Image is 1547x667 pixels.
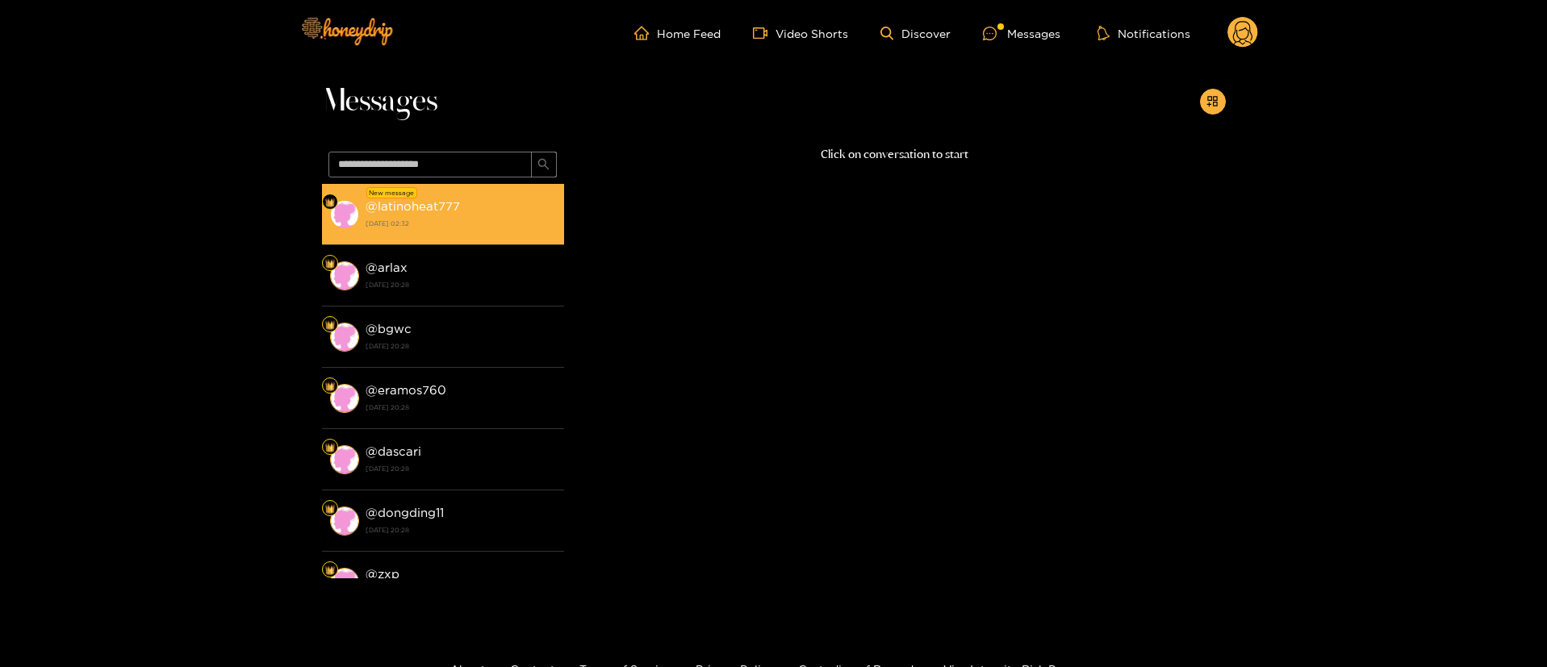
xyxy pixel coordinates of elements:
[753,26,848,40] a: Video Shorts
[322,82,437,121] span: Messages
[1093,25,1195,41] button: Notifications
[983,24,1060,43] div: Messages
[753,26,776,40] span: video-camera
[366,216,556,231] strong: [DATE] 02:32
[325,198,335,207] img: Fan Level
[564,145,1226,164] p: Click on conversation to start
[325,443,335,452] img: Fan Level
[1206,95,1219,109] span: appstore-add
[531,152,557,177] button: search
[366,187,417,198] div: New message
[880,27,951,40] a: Discover
[325,504,335,514] img: Fan Level
[366,199,460,213] strong: @ latinoheat777
[330,507,359,536] img: conversation
[325,565,335,575] img: Fan Level
[330,384,359,413] img: conversation
[1200,89,1226,115] button: appstore-add
[366,400,556,415] strong: [DATE] 20:28
[366,339,556,353] strong: [DATE] 20:28
[366,567,399,581] strong: @ zxp
[366,383,446,397] strong: @ eramos760
[366,523,556,537] strong: [DATE] 20:28
[330,261,359,290] img: conversation
[537,158,550,172] span: search
[634,26,721,40] a: Home Feed
[330,445,359,474] img: conversation
[366,322,412,336] strong: @ bgwc
[366,261,408,274] strong: @ arlax
[330,200,359,229] img: conversation
[330,323,359,352] img: conversation
[325,259,335,269] img: Fan Level
[366,277,556,292] strong: [DATE] 20:28
[330,568,359,597] img: conversation
[366,444,421,458] strong: @ dascari
[366,506,444,519] strong: @ dongding11
[366,461,556,476] strong: [DATE] 20:28
[634,26,657,40] span: home
[325,320,335,330] img: Fan Level
[325,381,335,391] img: Fan Level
